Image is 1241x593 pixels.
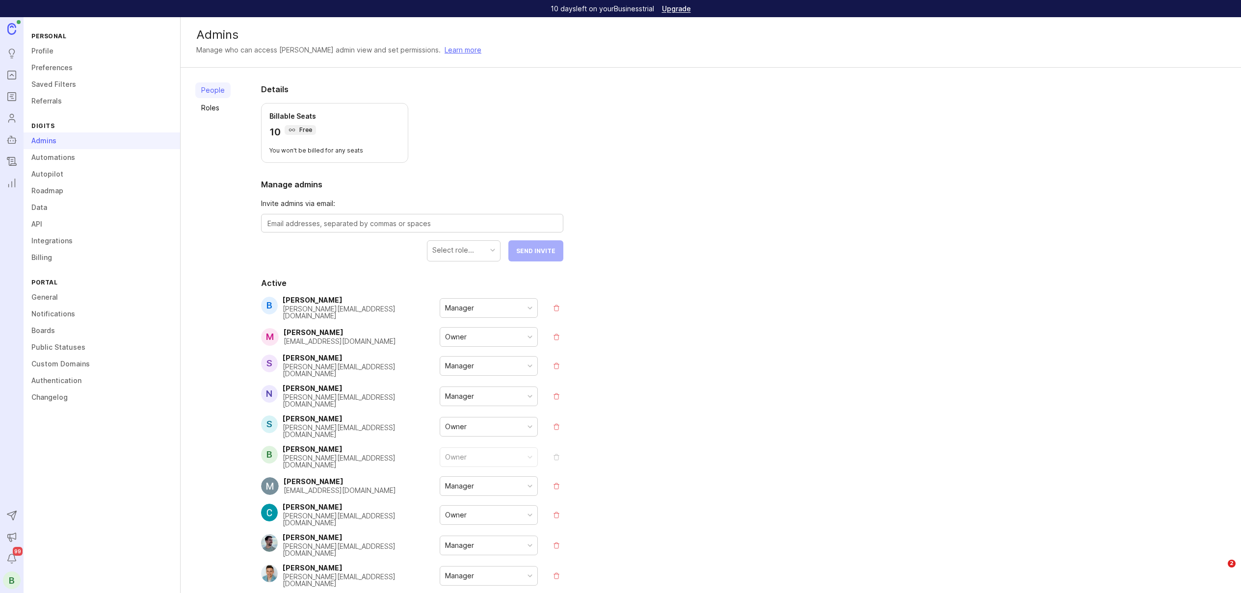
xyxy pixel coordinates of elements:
[550,389,563,403] button: remove
[283,306,440,319] div: [PERSON_NAME][EMAIL_ADDRESS][DOMAIN_NAME]
[283,363,440,377] div: [PERSON_NAME][EMAIL_ADDRESS][DOMAIN_NAME]
[24,119,180,132] div: Digits
[196,45,441,55] div: Manage who can access [PERSON_NAME] admin view and set permissions.
[550,569,563,583] button: remove
[24,76,180,93] a: Saved Filters
[551,4,654,14] p: 10 days left on your Business trial
[445,421,467,432] div: Owner
[261,504,278,521] img: Craig Walker
[550,420,563,434] button: remove
[261,385,278,403] div: N
[283,565,440,571] div: [PERSON_NAME]
[283,297,440,304] div: [PERSON_NAME]
[284,478,396,485] div: [PERSON_NAME]
[283,513,440,526] div: [PERSON_NAME][EMAIL_ADDRESS][DOMAIN_NAME]
[13,547,23,556] span: 99
[24,29,180,43] div: Personal
[261,83,563,95] h2: Details
[261,446,278,464] div: B
[269,125,281,139] p: 10
[261,355,278,372] div: S
[3,88,21,105] a: Roadmaps
[3,550,21,567] button: Notifications
[550,450,563,464] button: remove
[550,539,563,552] button: remove
[24,276,180,289] div: Portal
[261,477,279,495] img: Michelle Henley
[24,249,180,266] a: Billing
[283,355,440,361] div: [PERSON_NAME]
[24,306,180,322] a: Notifications
[283,455,440,468] div: [PERSON_NAME][EMAIL_ADDRESS][DOMAIN_NAME]
[269,111,400,121] p: Billable Seats
[283,504,440,511] div: [PERSON_NAME]
[3,174,21,192] a: Reporting
[24,216,180,232] a: API
[24,43,180,59] a: Profile
[261,179,563,190] h2: Manage admins
[550,330,563,344] button: remove
[284,338,396,345] div: [EMAIL_ADDRESS][DOMAIN_NAME]
[24,199,180,216] a: Data
[196,29,1225,41] div: Admins
[269,147,400,155] p: You won't be billed for any seats
[550,359,563,373] button: remove
[24,322,180,339] a: Boards
[3,528,21,546] button: Announcements
[283,534,440,541] div: [PERSON_NAME]
[445,332,467,342] div: Owner
[195,100,231,116] a: Roles
[24,289,180,306] a: General
[445,361,474,371] div: Manager
[195,82,231,98] a: People
[7,23,16,34] img: Canny Home
[283,415,440,422] div: [PERSON_NAME]
[261,277,563,289] h2: Active
[283,424,440,438] div: [PERSON_NAME][EMAIL_ADDRESS][DOMAIN_NAME]
[3,109,21,127] a: Users
[284,329,396,336] div: [PERSON_NAME]
[261,415,278,433] div: S
[24,182,180,199] a: Roadmap
[3,153,21,170] a: Changelog
[445,510,467,520] div: Owner
[445,540,474,551] div: Manager
[445,570,474,581] div: Manager
[284,487,396,494] div: [EMAIL_ADDRESS][DOMAIN_NAME]
[283,573,440,587] div: [PERSON_NAME][EMAIL_ADDRESS][DOMAIN_NAME]
[3,507,21,524] button: Send to Autopilot
[662,5,691,12] a: Upgrade
[550,508,563,522] button: remove
[261,328,279,346] div: M
[24,149,180,166] a: Automations
[24,389,180,406] a: Changelog
[24,93,180,109] a: Referrals
[24,232,180,249] a: Integrations
[283,446,440,453] div: [PERSON_NAME]
[261,565,278,582] img: Erik Leib
[550,301,563,315] button: remove
[24,166,180,182] a: Autopilot
[261,297,278,314] div: B
[24,372,180,389] a: Authentication
[432,245,474,256] div: Select role...
[283,543,440,557] div: [PERSON_NAME][EMAIL_ADDRESS][DOMAIN_NAME]
[445,481,474,491] div: Manager
[3,571,21,589] button: B
[283,385,440,392] div: [PERSON_NAME]
[24,356,180,372] a: Custom Domains
[283,394,440,408] div: [PERSON_NAME][EMAIL_ADDRESS][DOMAIN_NAME]
[445,452,467,463] div: Owner
[445,303,474,313] div: Manager
[445,391,474,402] div: Manager
[3,131,21,149] a: Autopilot
[3,66,21,84] a: Portal
[1208,560,1231,583] iframe: Intercom live chat
[445,45,481,55] a: Learn more
[3,45,21,62] a: Ideas
[24,339,180,356] a: Public Statuses
[1228,560,1236,567] span: 2
[261,198,563,209] span: Invite admins via email:
[550,479,563,493] button: remove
